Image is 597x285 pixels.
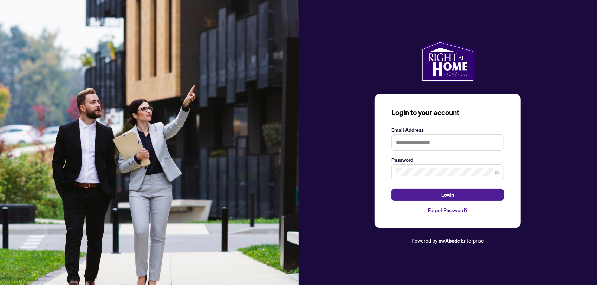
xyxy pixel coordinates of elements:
[421,40,475,82] img: ma-logo
[391,156,504,164] label: Password
[495,170,500,175] span: eye-invisible
[441,189,454,200] span: Login
[439,237,460,245] a: myAbode
[411,237,437,244] span: Powered by
[461,237,484,244] span: Enterprise
[391,206,504,214] a: Forgot Password?
[391,126,504,134] label: Email Address
[391,189,504,201] button: Login
[391,108,504,118] h3: Login to your account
